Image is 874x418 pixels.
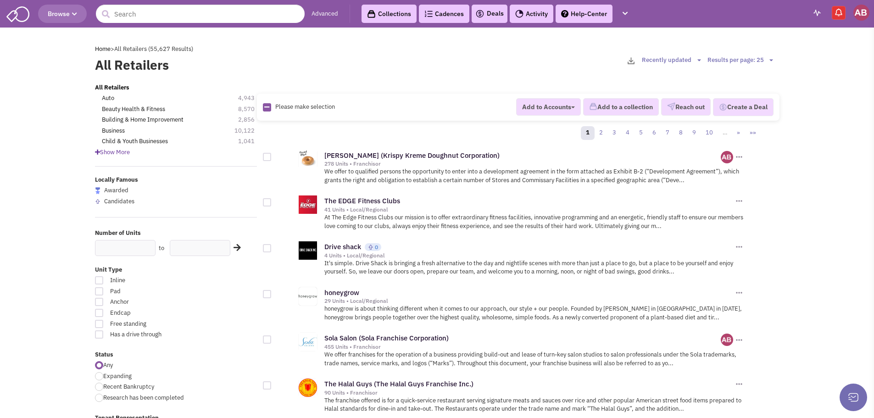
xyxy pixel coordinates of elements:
span: Recent Bankruptcy [103,383,154,390]
p: We offer to qualified persons the opportunity to enter into a development agreement in the form a... [324,167,744,184]
span: Show More [95,148,130,156]
span: 1,041 [238,137,264,146]
img: Activity.png [515,10,523,18]
span: 2,856 [238,116,264,124]
div: 455 Units • Franchisor [324,343,721,351]
div: Search Nearby [228,242,242,254]
button: Browse [38,5,87,23]
p: The franchise offered is for a quick-service restaurant serving signature meats and sauces over r... [324,396,744,413]
a: Deals [475,8,504,19]
span: All Retailers (55,627 Results) [114,45,193,53]
a: [PERSON_NAME] (Krispy Kreme Doughnut Corporation) [324,151,500,160]
label: Unit Type [95,266,257,274]
b: All Retailers [95,84,129,91]
img: VectorPaper_Plane.png [667,102,675,111]
a: Child & Youth Businesses [102,137,168,146]
span: Please make selection [275,103,335,111]
span: Awarded [104,186,128,194]
span: Endcap [104,309,206,318]
a: 6 [647,126,661,140]
span: Expanding [103,372,132,380]
a: Drive shack [324,242,361,251]
span: 8,570 [238,105,264,114]
img: locallyfamous-upvote.png [368,244,373,250]
a: 9 [687,126,701,140]
img: icon-collection-lavender-black.svg [367,10,376,18]
button: Create a Deal [713,98,774,117]
span: Anchor [104,298,206,307]
a: The EDGE Fitness Clubs [324,196,400,205]
a: Help-Center [556,5,612,23]
button: Add to a collection [583,98,659,116]
span: > [111,45,114,53]
div: 90 Units • Franchisor [324,389,734,396]
button: Reach out [661,98,711,116]
img: Rectangle.png [263,103,271,111]
a: Beauty Health & Fitness [102,105,165,114]
span: Research has been completed [103,394,184,401]
a: 7 [661,126,674,140]
a: Cadences [419,5,469,23]
label: Number of Units [95,229,257,238]
label: to [159,244,164,253]
a: Advanced [312,10,338,18]
img: locallyfamous-largeicon.png [95,187,100,194]
span: Any [103,361,113,369]
a: »» [745,126,761,140]
span: 4,943 [238,94,264,103]
div: 278 Units • Franchisor [324,160,721,167]
p: We offer franchises for the operation of a business providing build-out and lease of turn-key sal... [324,351,744,368]
a: The Halal Guys (The Halal Guys Franchise Inc.) [324,379,473,388]
a: 3 [607,126,621,140]
span: Candidates [104,197,134,205]
a: All Retailers [95,84,129,92]
span: 10,122 [234,127,264,135]
span: Browse [48,10,77,18]
a: 4 [621,126,635,140]
img: iMkZg-XKaEGkwuPY-rrUfg.png [721,151,733,163]
label: All Retailers [95,56,373,74]
img: download-2-24.png [628,57,635,64]
a: 8 [674,126,688,140]
img: Deal-Dollar.png [719,102,727,112]
div: 4 Units • Local/Regional [324,252,734,259]
a: … [718,126,732,140]
img: iMkZg-XKaEGkwuPY-rrUfg.png [721,334,733,346]
label: Status [95,351,257,359]
a: 2 [594,126,608,140]
img: help.png [561,10,568,17]
img: SmartAdmin [6,5,29,22]
img: locallyfamous-upvote.png [95,199,100,204]
p: honeygrow is about thinking different when it comes to our approach, our style + our people. Foun... [324,305,744,322]
a: Collections [362,5,417,23]
img: icon-collection-lavender.png [589,102,597,111]
span: Free standing [104,320,206,329]
a: Business [102,127,125,135]
a: 1 [581,126,595,140]
a: Auto [102,94,114,103]
span: Pad [104,287,206,296]
a: honeygrow [324,288,359,297]
p: It's simple. Drive Shack is bringing a fresh alternative to the day and nightlife scenes with mor... [324,259,744,276]
a: Building & Home Improvement [102,116,184,124]
label: Locally Famous [95,176,257,184]
a: » [732,126,745,140]
div: 29 Units • Local/Regional [324,297,734,305]
span: 0 [375,244,378,251]
img: Cadences_logo.png [424,11,433,17]
div: 41 Units • Local/Regional [324,206,734,213]
a: Activity [510,5,553,23]
img: Alicia Brown [853,5,869,21]
button: Add to Accounts [516,98,581,116]
a: Sola Salon (Sola Franchise Corporation) [324,334,449,342]
span: Has a drive through [104,330,206,339]
p: At The Edge Fitness Clubs our mission is to offer extraordinary fitness facilities, innovative pr... [324,213,744,230]
a: 10 [701,126,718,140]
a: 5 [634,126,648,140]
a: Home [95,45,111,53]
span: Inline [104,276,206,285]
img: icon-deals.svg [475,8,484,19]
input: Search [96,5,305,23]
